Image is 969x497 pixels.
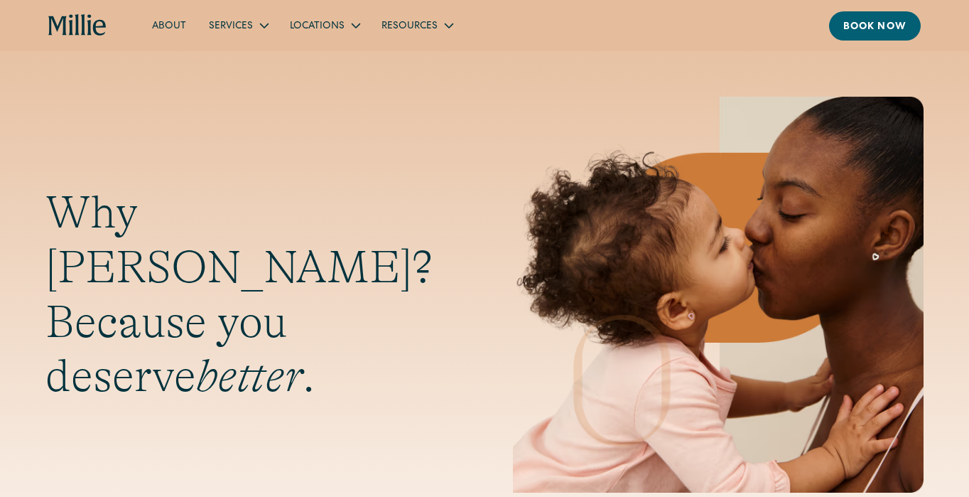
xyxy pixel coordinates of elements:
[278,14,370,37] div: Locations
[209,19,253,34] div: Services
[141,14,197,37] a: About
[829,11,921,41] a: Book now
[45,186,456,404] h1: Why [PERSON_NAME]? Because you deserve .
[197,14,278,37] div: Services
[843,20,906,35] div: Book now
[381,19,438,34] div: Resources
[290,19,345,34] div: Locations
[370,14,463,37] div: Resources
[196,351,303,402] em: better
[48,14,107,37] a: home
[513,97,924,493] img: Mother and baby sharing a kiss, highlighting the emotional bond and nurturing care at the heart o...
